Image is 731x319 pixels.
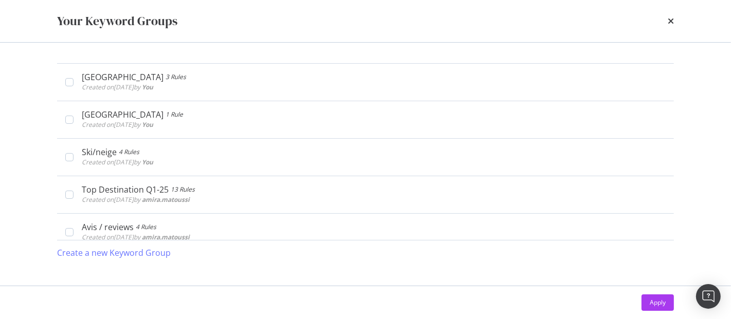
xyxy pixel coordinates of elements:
[166,109,183,120] div: 1 Rule
[82,147,117,157] div: Ski/neige
[119,147,139,157] div: 4 Rules
[82,222,134,232] div: Avis / reviews
[82,109,163,120] div: [GEOGRAPHIC_DATA]
[57,12,177,30] div: Your Keyword Groups
[668,12,674,30] div: times
[82,120,153,129] span: Created on [DATE] by
[57,240,171,265] button: Create a new Keyword Group
[142,83,153,91] b: You
[642,294,674,311] button: Apply
[82,233,190,241] span: Created on [DATE] by
[82,83,153,91] span: Created on [DATE] by
[171,184,195,195] div: 13 Rules
[136,222,156,232] div: 4 Rules
[57,247,171,259] div: Create a new Keyword Group
[142,158,153,166] b: You
[142,195,190,204] b: amira.matoussi
[142,120,153,129] b: You
[82,195,190,204] span: Created on [DATE] by
[82,72,163,82] div: [GEOGRAPHIC_DATA]
[82,184,169,195] div: Top Destination Q1-25
[696,284,721,309] div: Open Intercom Messenger
[650,298,666,307] div: Apply
[166,72,186,82] div: 3 Rules
[142,233,190,241] b: amira.matoussi
[82,158,153,166] span: Created on [DATE] by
